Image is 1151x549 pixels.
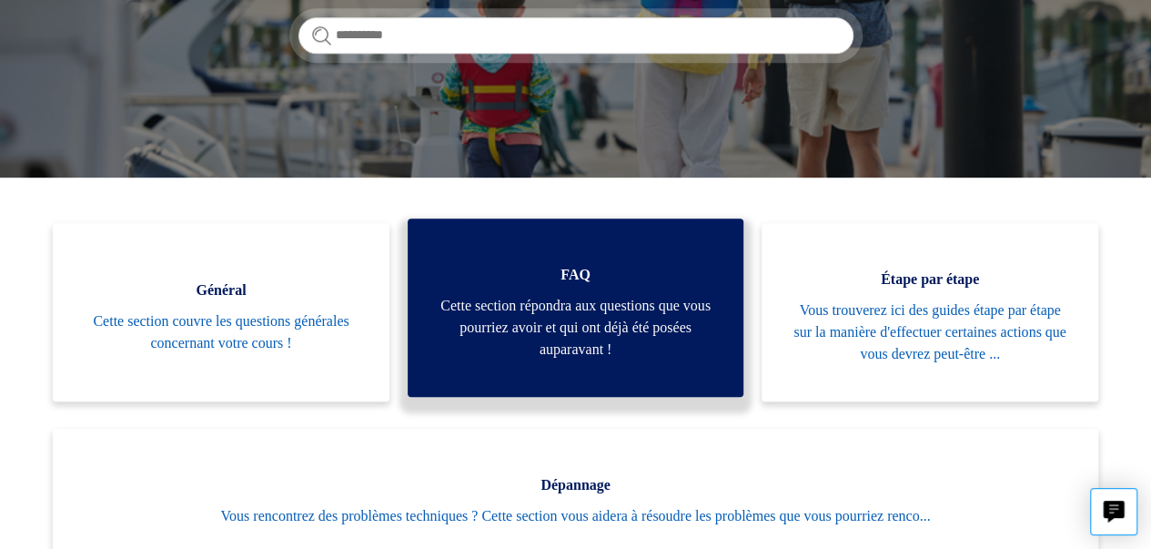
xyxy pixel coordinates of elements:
[435,295,717,361] span: Cette section répondra aux questions que vous pourriez avoir et qui ont déjà été posées auparavant !
[80,474,1071,496] span: Dépannage
[53,223,389,402] a: Général Cette section couvre les questions générales concernant votre cours !
[80,280,362,301] span: Général
[80,310,362,354] span: Cette section couvre les questions générales concernant votre cours !
[408,219,744,397] a: FAQ Cette section répondra aux questions que vous pourriez avoir et qui ont déjà été posées aupar...
[298,17,853,54] input: Rechercher
[80,505,1071,527] span: Vous rencontrez des problèmes techniques ? Cette section vous aidera à résoudre les problèmes que...
[789,269,1071,290] span: Étape par étape
[435,264,717,286] span: FAQ
[762,223,1098,402] a: Étape par étape Vous trouverez ici des guides étape par étape sur la manière d'effectuer certaine...
[789,300,1071,365] span: Vous trouverez ici des guides étape par étape sur la manière d'effectuer certaines actions que vo...
[1090,488,1137,535] button: Live chat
